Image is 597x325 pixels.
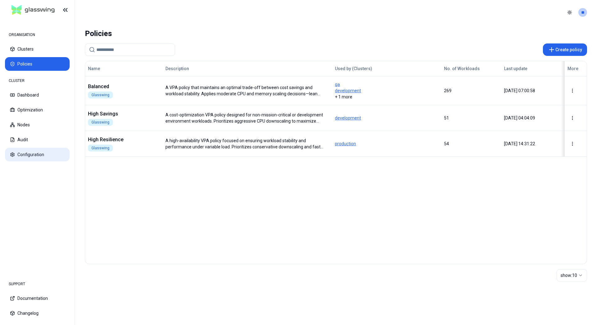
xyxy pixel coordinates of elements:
[504,115,558,121] div: [DATE] 04:04:09
[5,278,70,290] div: SUPPORT
[444,65,480,72] div: No. of Workloads
[5,291,70,305] button: Documentation
[335,115,438,121] span: development
[543,43,587,56] button: Create policy
[504,88,558,94] div: [DATE] 07:00:58
[5,42,70,56] button: Clusters
[5,57,70,71] button: Policies
[88,145,113,151] div: Glasswing
[335,88,438,94] span: development
[504,141,558,147] div: [DATE] 14:31:22
[165,65,285,72] div: Description
[5,133,70,147] button: Audit
[165,84,330,97] div: A VPA policy that maintains an optimal trade-off between cost savings and workload stability. App...
[567,65,584,72] div: More
[9,3,57,17] img: GlassWing
[85,27,112,40] div: Policies
[444,115,498,121] div: 51
[88,119,113,126] div: Glasswing
[5,118,70,132] button: Nodes
[88,83,143,90] div: Balanced
[335,65,414,72] div: Used by (Clusters)
[504,62,527,75] button: Last update
[5,88,70,102] button: Dashboard
[5,103,70,117] button: Optimization
[335,81,438,88] span: qa
[88,110,143,118] div: High Savings
[165,138,330,150] div: A high-availability VPA policy focused on ensuring workload stability and performance under varia...
[335,81,438,100] div: + 1 more
[88,92,113,98] div: Glasswing
[5,74,70,87] div: CLUSTER
[335,141,438,147] span: production
[5,148,70,161] button: Configuration
[88,62,100,75] button: Name
[165,112,330,124] div: A cost-optimization VPA policy designed for non-mission-critical or development environment workl...
[5,29,70,41] div: ORGANISATION
[88,136,143,143] div: High Resilience
[5,306,70,320] button: Changelog
[444,88,498,94] div: 269
[444,141,498,147] div: 54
